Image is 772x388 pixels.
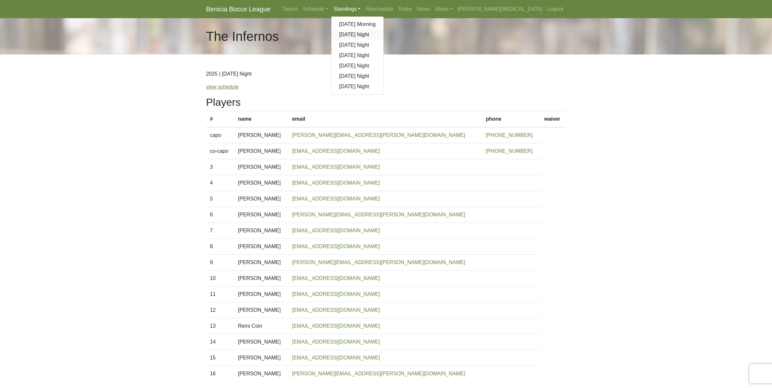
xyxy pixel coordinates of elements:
[206,271,234,286] td: 10
[292,291,380,297] a: [EMAIL_ADDRESS][DOMAIN_NAME]
[206,334,234,350] td: 14
[433,3,455,16] a: About
[206,255,234,271] td: 9
[206,84,239,90] a: view schedule
[331,50,384,61] a: [DATE] Night
[292,339,380,345] a: [EMAIL_ADDRESS][DOMAIN_NAME]
[234,239,288,255] td: [PERSON_NAME]
[206,207,234,223] td: 6
[234,350,288,366] td: [PERSON_NAME]
[234,223,288,239] td: [PERSON_NAME]
[206,3,271,16] a: Benicia Bocce League
[206,159,234,175] td: 3
[414,3,433,16] a: News
[234,191,288,207] td: [PERSON_NAME]
[206,302,234,318] td: 12
[206,29,279,44] h1: The Infernos
[206,239,234,255] td: 8
[288,111,482,127] th: email
[292,132,465,138] a: [PERSON_NAME][EMAIL_ADDRESS][PERSON_NAME][DOMAIN_NAME]
[206,286,234,302] td: 11
[206,127,234,143] td: capo
[331,61,384,71] a: [DATE] Night
[206,350,234,366] td: 15
[486,132,533,138] a: [PHONE_NUMBER]
[331,19,384,30] a: [DATE] Morning
[234,286,288,302] td: [PERSON_NAME]
[486,148,533,154] a: [PHONE_NUMBER]
[300,3,331,16] a: Schedule
[292,371,465,376] a: [PERSON_NAME][EMAIL_ADDRESS][PERSON_NAME][DOMAIN_NAME]
[292,212,465,217] a: [PERSON_NAME][EMAIL_ADDRESS][PERSON_NAME][DOMAIN_NAME]
[292,307,380,313] a: [EMAIL_ADDRESS][DOMAIN_NAME]
[234,111,288,127] th: name
[292,323,380,329] a: [EMAIL_ADDRESS][DOMAIN_NAME]
[234,271,288,286] td: [PERSON_NAME]
[482,111,540,127] th: phone
[206,143,234,159] td: co-capo
[234,143,288,159] td: [PERSON_NAME]
[206,223,234,239] td: 7
[292,196,380,201] a: [EMAIL_ADDRESS][DOMAIN_NAME]
[234,175,288,191] td: [PERSON_NAME]
[206,111,234,127] th: #
[331,71,384,81] a: [DATE] Night
[292,355,380,360] a: [EMAIL_ADDRESS][DOMAIN_NAME]
[396,3,414,16] a: Rules
[292,148,380,154] a: [EMAIL_ADDRESS][DOMAIN_NAME]
[331,16,384,95] div: Standings
[331,81,384,92] a: [DATE] Night
[234,366,288,382] td: [PERSON_NAME]
[206,191,234,207] td: 5
[545,3,566,16] a: Logout
[234,334,288,350] td: [PERSON_NAME]
[363,3,396,16] a: Reschedule
[280,3,300,16] a: Teams
[206,175,234,191] td: 4
[331,3,363,16] a: Standings
[234,127,288,143] td: [PERSON_NAME]
[206,318,234,334] td: 13
[331,30,384,40] a: [DATE] Night
[292,180,380,186] a: [EMAIL_ADDRESS][DOMAIN_NAME]
[206,96,566,108] h2: Players
[234,255,288,271] td: [PERSON_NAME]
[292,244,380,249] a: [EMAIL_ADDRESS][DOMAIN_NAME]
[206,366,234,382] td: 16
[292,228,380,233] a: [EMAIL_ADDRESS][DOMAIN_NAME]
[292,260,465,265] a: [PERSON_NAME][EMAIL_ADDRESS][PERSON_NAME][DOMAIN_NAME]
[292,275,380,281] a: [EMAIL_ADDRESS][DOMAIN_NAME]
[206,70,566,78] p: 2025 | [DATE] Night
[234,302,288,318] td: [PERSON_NAME]
[292,164,380,170] a: [EMAIL_ADDRESS][DOMAIN_NAME]
[234,207,288,223] td: [PERSON_NAME]
[331,40,384,50] a: [DATE] Night
[540,111,566,127] th: waiver
[234,159,288,175] td: [PERSON_NAME]
[455,3,545,16] a: [PERSON_NAME][MEDICAL_DATA]
[234,318,288,334] td: Remi Coin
